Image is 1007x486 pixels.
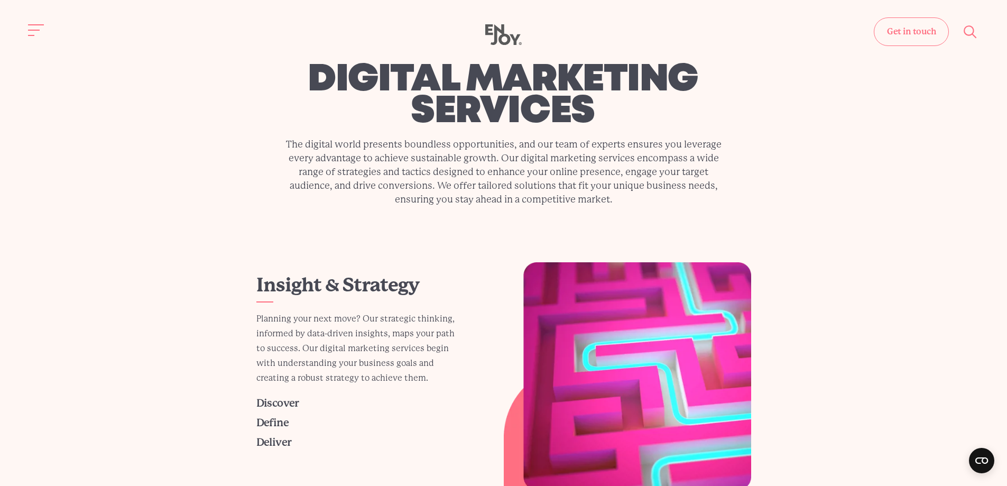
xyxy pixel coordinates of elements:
button: Site search [959,21,982,43]
button: Site navigation [25,19,48,41]
button: Open CMP widget [969,448,994,473]
a: Deliver [256,436,292,448]
a: Define [256,417,289,429]
a: Discover [256,397,299,409]
h1: digital marketing services [279,65,727,128]
a: Get in touch [874,17,949,46]
a: Insight & Strategy [256,274,419,296]
p: Planning your next move? Our strategic thinking, informed by data-driven insights, maps your path... [256,311,464,386]
p: The digital world presents boundless opportunities, and our team of experts ensures you leverage ... [281,137,727,206]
